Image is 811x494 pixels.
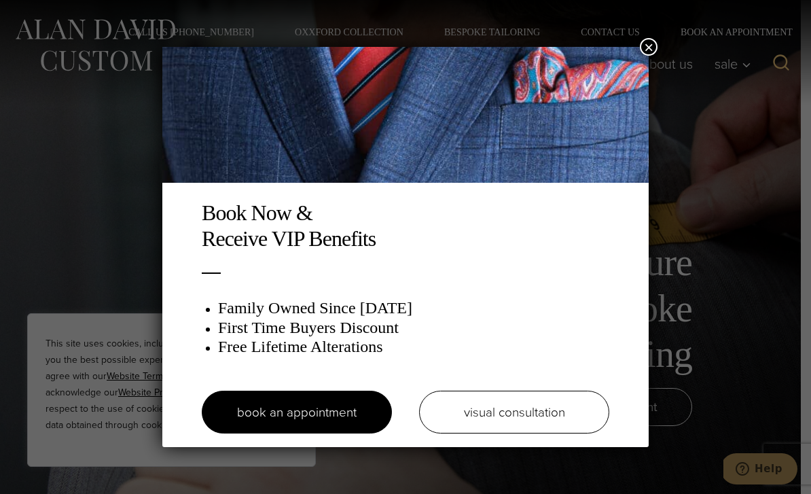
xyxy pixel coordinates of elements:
a: book an appointment [202,391,392,434]
button: Close [640,38,657,56]
h3: Free Lifetime Alterations [218,337,609,357]
a: visual consultation [419,391,609,434]
h3: First Time Buyers Discount [218,318,609,338]
span: Help [31,10,59,22]
h2: Book Now & Receive VIP Benefits [202,200,609,252]
h3: Family Owned Since [DATE] [218,298,609,318]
